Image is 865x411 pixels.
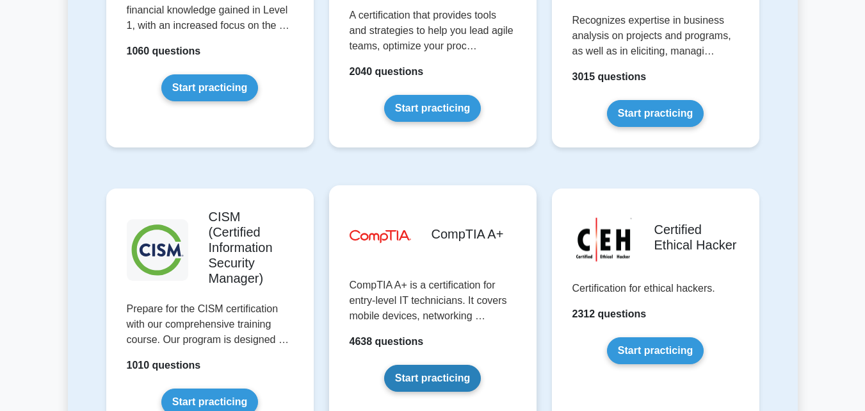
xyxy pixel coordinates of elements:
a: Start practicing [161,74,258,101]
a: Start practicing [384,95,481,122]
a: Start practicing [607,337,704,364]
a: Start practicing [384,365,481,392]
a: Start practicing [607,100,704,127]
